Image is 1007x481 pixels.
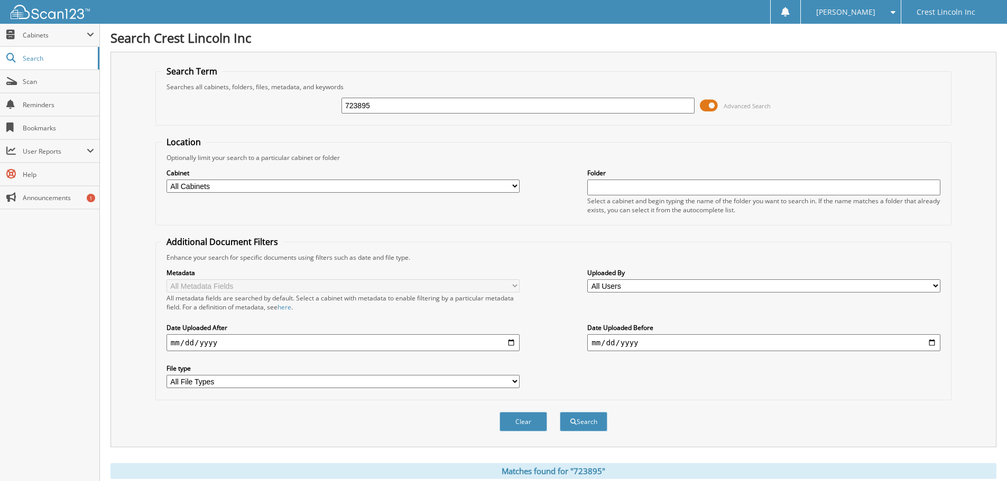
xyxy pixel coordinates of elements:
[161,136,206,148] legend: Location
[23,124,94,133] span: Bookmarks
[161,65,223,77] legend: Search Term
[587,334,940,351] input: end
[167,323,520,332] label: Date Uploaded After
[11,5,90,19] img: scan123-logo-white.svg
[167,364,520,373] label: File type
[587,268,940,277] label: Uploaded By
[110,463,996,479] div: Matches found for "723895"
[23,193,94,202] span: Announcements
[161,82,946,91] div: Searches all cabinets, folders, files, metadata, and keywords
[587,323,940,332] label: Date Uploaded Before
[23,54,93,63] span: Search
[87,194,95,202] div: 1
[917,9,975,15] span: Crest Lincoln Inc
[724,102,771,110] span: Advanced Search
[500,412,547,431] button: Clear
[560,412,607,431] button: Search
[167,168,520,177] label: Cabinet
[23,100,94,109] span: Reminders
[278,303,291,312] a: here
[23,170,94,179] span: Help
[167,294,520,312] div: All metadata fields are searched by default. Select a cabinet with metadata to enable filtering b...
[23,31,87,40] span: Cabinets
[161,153,946,162] div: Optionally limit your search to a particular cabinet or folder
[167,268,520,277] label: Metadata
[816,9,875,15] span: [PERSON_NAME]
[161,236,283,248] legend: Additional Document Filters
[23,77,94,86] span: Scan
[161,253,946,262] div: Enhance your search for specific documents using filters such as date and file type.
[110,29,996,46] h1: Search Crest Lincoln Inc
[23,147,87,156] span: User Reports
[587,196,940,214] div: Select a cabinet and begin typing the name of the folder you want to search in. If the name match...
[167,334,520,351] input: start
[587,168,940,177] label: Folder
